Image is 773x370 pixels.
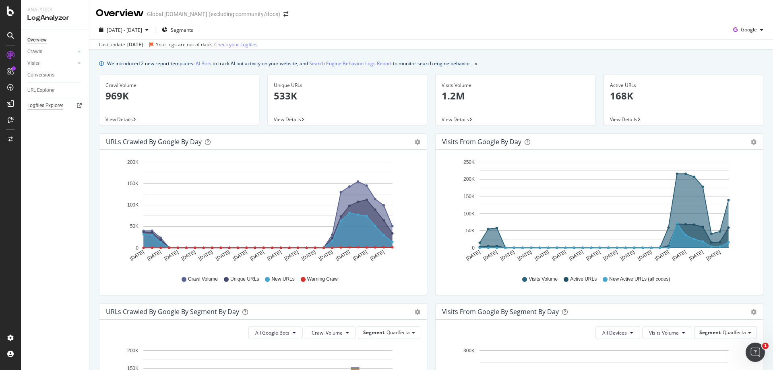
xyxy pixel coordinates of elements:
[472,245,475,251] text: 0
[163,249,180,262] text: [DATE]
[705,249,721,262] text: [DATE]
[463,348,475,353] text: 300K
[305,326,356,339] button: Crawl Volume
[465,249,481,262] text: [DATE]
[96,6,144,20] div: Overview
[307,276,339,283] span: Warning Crawl
[106,308,239,316] div: URLs Crawled by Google By Segment By Day
[741,26,757,33] span: Google
[723,329,746,336] span: Quadfecta
[529,276,558,283] span: Visits Volume
[214,41,258,48] a: Check your Logfiles
[602,249,618,262] text: [DATE]
[654,249,670,262] text: [DATE]
[415,139,420,145] div: gear
[500,249,516,262] text: [DATE]
[415,309,420,315] div: gear
[730,23,767,36] button: Google
[585,249,601,262] text: [DATE]
[106,138,202,146] div: URLs Crawled by Google by day
[136,245,138,251] text: 0
[688,249,704,262] text: [DATE]
[609,276,670,283] span: New Active URLs (all codes)
[637,249,653,262] text: [DATE]
[198,249,214,262] text: [DATE]
[352,249,368,262] text: [DATE]
[266,249,282,262] text: [DATE]
[127,202,138,208] text: 100K
[27,13,83,23] div: LogAnalyzer
[534,249,550,262] text: [DATE]
[159,23,196,36] button: Segments
[312,329,343,336] span: Crawl Volume
[127,159,138,165] text: 200K
[463,194,475,199] text: 150K
[99,59,763,68] div: info banner
[751,309,756,315] div: gear
[442,138,521,146] div: Visits from Google by day
[27,48,75,56] a: Crawls
[309,59,392,68] a: Search Engine Behavior: Logs Report
[27,101,63,110] div: Logfiles Explorer
[463,177,475,182] text: 200K
[27,86,55,95] div: URL Explorer
[105,82,253,89] div: Crawl Volume
[620,249,636,262] text: [DATE]
[642,326,692,339] button: Visits Volume
[248,326,303,339] button: All Google Bots
[27,36,47,44] div: Overview
[335,249,351,262] text: [DATE]
[127,348,138,353] text: 200K
[274,116,301,123] span: View Details
[146,249,162,262] text: [DATE]
[27,36,83,44] a: Overview
[610,116,637,123] span: View Details
[610,82,757,89] div: Active URLs
[551,249,567,262] text: [DATE]
[463,211,475,217] text: 100K
[517,249,533,262] text: [DATE]
[746,343,765,362] iframe: Intercom live chat
[27,6,83,13] div: Analytics
[230,276,259,283] span: Unique URLs
[215,249,231,262] text: [DATE]
[751,139,756,145] div: gear
[482,249,498,262] text: [DATE]
[106,156,418,268] svg: A chart.
[127,41,143,48] div: [DATE]
[27,101,83,110] a: Logfiles Explorer
[96,23,152,36] button: [DATE] - [DATE]
[105,89,253,103] p: 969K
[442,308,559,316] div: Visits from Google By Segment By Day
[249,249,265,262] text: [DATE]
[107,59,471,68] div: We introduced 2 new report templates: to track AI bot activity on your website, and to monitor se...
[442,156,754,268] svg: A chart.
[255,329,289,336] span: All Google Bots
[699,329,721,336] span: Segment
[363,329,384,336] span: Segment
[27,71,83,79] a: Conversions
[27,59,75,68] a: Visits
[301,249,317,262] text: [DATE]
[196,59,211,68] a: AI Bots
[274,89,421,103] p: 533K
[105,116,133,123] span: View Details
[463,159,475,165] text: 250K
[156,41,212,48] div: Your logs are out of date.
[671,249,687,262] text: [DATE]
[127,181,138,186] text: 150K
[568,249,584,262] text: [DATE]
[473,58,479,69] button: close banner
[466,228,475,234] text: 50K
[27,86,83,95] a: URL Explorer
[27,71,54,79] div: Conversions
[130,224,138,229] text: 50K
[386,329,410,336] span: Quadfecta
[271,276,294,283] span: New URLs
[147,10,280,18] div: Global [DOMAIN_NAME] (excluding community/docs)
[610,89,757,103] p: 168K
[602,329,627,336] span: All Devices
[595,326,640,339] button: All Devices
